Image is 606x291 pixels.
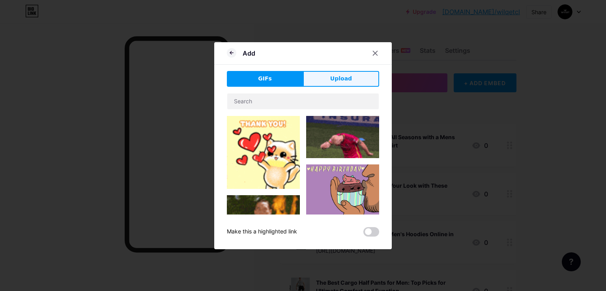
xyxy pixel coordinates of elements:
[306,116,379,158] img: Gihpy
[227,227,297,237] div: Make this a highlighted link
[227,116,300,189] img: Gihpy
[258,75,272,83] span: GIFs
[243,48,255,58] div: Add
[303,71,379,87] button: Upload
[330,75,352,83] span: Upload
[306,164,379,216] img: Gihpy
[227,71,303,87] button: GIFs
[227,93,379,109] input: Search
